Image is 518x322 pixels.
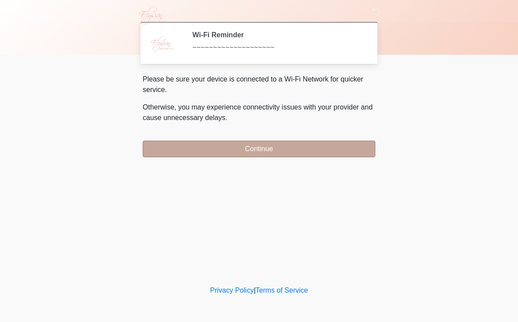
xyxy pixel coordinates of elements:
[134,7,171,25] img: Elysian Aesthetics Logo
[143,141,375,157] button: Continue
[192,42,362,53] div: ~~~~~~~~~~~~~~~~~~~~
[192,31,362,39] h2: Wi-Fi Reminder
[210,287,254,294] a: Privacy Policy
[149,31,176,57] img: Agent Avatar
[143,74,375,95] p: Please be sure your device is connected to a Wi-Fi Network for quicker service.
[254,287,255,294] a: |
[143,102,375,123] p: Otherwise, you may experience connectivity issues with your provider and cause unnecessary delays
[255,287,308,294] a: Terms of Service
[226,114,227,121] span: .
